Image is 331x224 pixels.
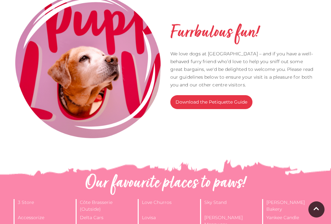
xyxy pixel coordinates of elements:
[138,199,197,214] li: Love Churros
[170,23,259,43] h2: Furrbulous fun!
[170,95,252,109] a: Download the Petiquette Guide
[170,50,316,89] p: We love dogs at [GEOGRAPHIC_DATA] – and if you have a well-behaved furry friend who’d love to hel...
[200,199,259,214] li: Sky Stand
[15,173,316,194] h2: Our favourite places to paws!
[262,199,321,214] li: [PERSON_NAME] Bakery
[76,199,135,214] li: Côte Brasserie (Outside)
[14,199,72,214] li: 3 Store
